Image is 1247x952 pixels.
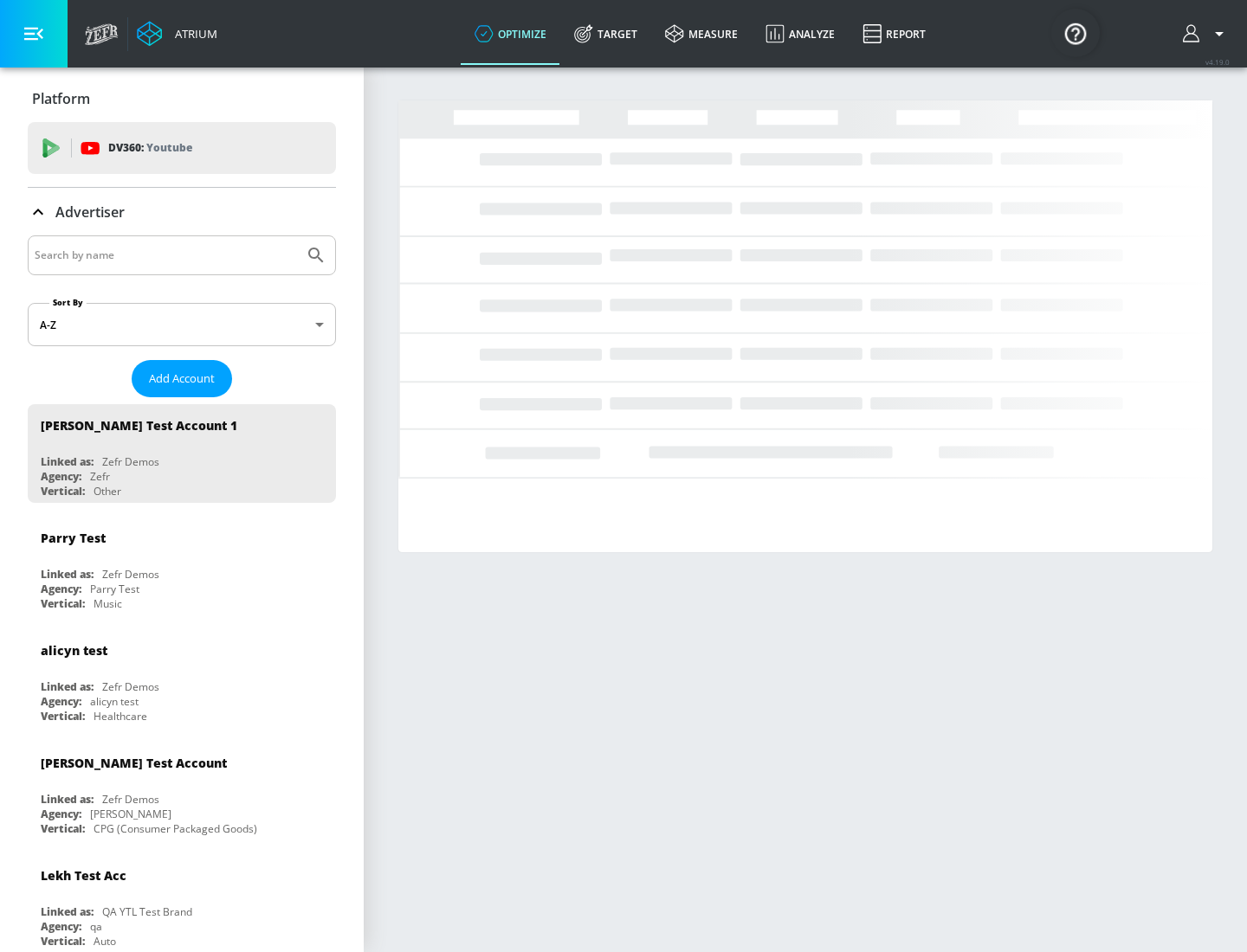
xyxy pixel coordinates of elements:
[28,188,336,236] div: Advertiser
[35,244,297,267] input: Search by name
[94,934,116,949] div: Auto
[49,297,87,308] label: Sort By
[55,203,125,222] p: Advertiser
[28,517,336,615] div: Parry TestLinked as:Zefr DemosAgency:Parry TestVertical:Music
[41,530,106,546] div: Parry Test
[41,567,94,582] div: Linked as:
[28,742,336,840] div: [PERSON_NAME] Test AccountLinked as:Zefr DemosAgency:[PERSON_NAME]Vertical:CPG (Consumer Packaged...
[28,629,336,728] div: alicyn testLinked as:Zefr DemosAgency:alicyn testVertical:Healthcare
[102,567,159,582] div: Zefr Demos
[108,138,192,158] p: DV360:
[41,709,85,724] div: Vertical:
[41,454,94,469] div: Linked as:
[41,934,85,949] div: Vertical:
[149,369,215,389] span: Add Account
[94,821,257,836] div: CPG (Consumer Packaged Goods)
[849,3,940,65] a: Report
[41,469,81,484] div: Agency:
[560,3,651,65] a: Target
[651,3,752,65] a: measure
[32,89,90,108] p: Platform
[146,138,192,157] p: Youtube
[94,709,147,724] div: Healthcare
[28,303,336,346] div: A-Z
[41,596,85,611] div: Vertical:
[41,679,94,694] div: Linked as:
[461,3,560,65] a: optimize
[28,122,336,174] div: DV360: Youtube
[102,679,159,694] div: Zefr Demos
[41,867,126,884] div: Lekh Test Acc
[1051,9,1100,57] button: Open Resource Center
[28,404,336,503] div: [PERSON_NAME] Test Account 1Linked as:Zefr DemosAgency:ZefrVertical:Other
[41,904,94,919] div: Linked as:
[1205,57,1230,67] span: v 4.19.0
[41,755,227,771] div: [PERSON_NAME] Test Account
[94,596,122,611] div: Music
[90,694,139,709] div: alicyn test
[41,807,81,821] div: Agency:
[90,582,139,596] div: Parry Test
[41,582,81,596] div: Agency:
[102,792,159,807] div: Zefr Demos
[41,484,85,499] div: Vertical:
[41,694,81,709] div: Agency:
[137,21,217,47] a: Atrium
[90,469,110,484] div: Zefr
[41,821,85,836] div: Vertical:
[28,74,336,123] div: Platform
[90,919,102,934] div: qa
[90,807,171,821] div: [PERSON_NAME]
[41,642,107,659] div: alicyn test
[168,26,217,42] div: Atrium
[41,792,94,807] div: Linked as:
[102,454,159,469] div: Zefr Demos
[41,417,237,434] div: [PERSON_NAME] Test Account 1
[752,3,849,65] a: Analyze
[102,904,192,919] div: QA YTL Test Brand
[94,484,121,499] div: Other
[132,360,232,397] button: Add Account
[41,919,81,934] div: Agency:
